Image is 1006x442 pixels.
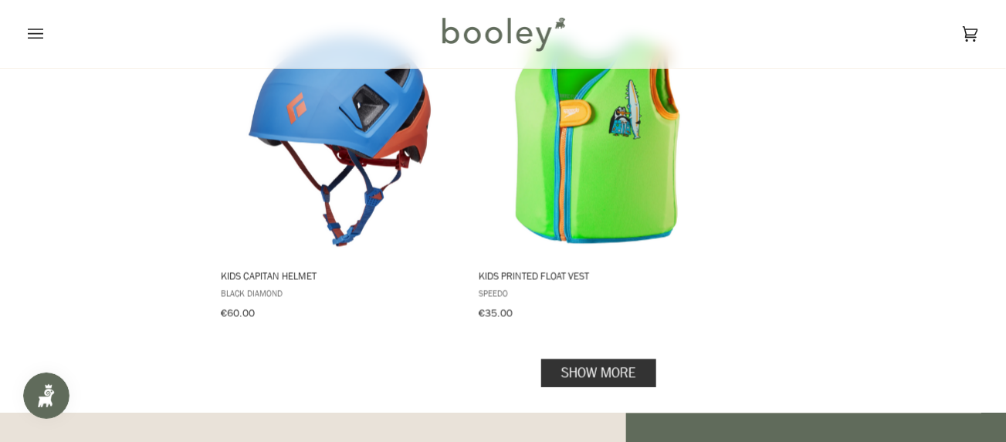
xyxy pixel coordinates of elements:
[221,268,459,282] span: Kids Capitan Helmet
[224,25,456,256] img: Black Diamond Kids Capitan Helmet Ultra Blue / Persimmon - Booley Galway
[476,25,719,324] a: Kids Printed Float Vest
[435,12,571,56] img: Booley
[221,305,255,319] span: €60.00
[541,358,656,386] a: Show more
[221,285,459,299] span: Black Diamond
[479,305,513,319] span: €35.00
[482,25,713,256] img: Speedo Kids Printed Float Vest Green / Blue - Booley Galway
[23,373,69,419] iframe: Button to open loyalty program pop-up
[479,268,716,282] span: Kids Printed Float Vest
[218,25,461,324] a: Kids Capitan Helmet
[479,285,716,299] span: Speedo
[219,363,978,382] div: Pagination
